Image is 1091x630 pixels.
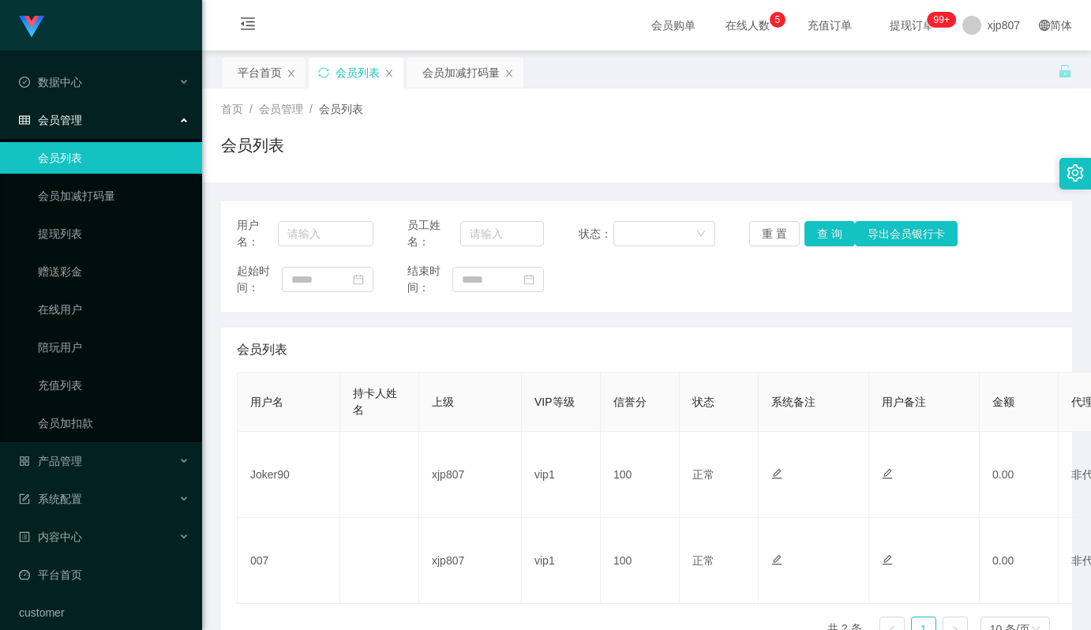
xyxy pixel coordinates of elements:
[692,554,714,567] span: 正常
[38,369,189,401] a: 充值列表
[19,597,189,628] a: customer
[38,407,189,439] a: 会员加扣款
[696,229,706,240] i: 图标: down
[1039,20,1050,31] i: 图标: global
[278,221,373,246] input: 请输入
[523,274,534,285] i: 图标: calendar
[38,142,189,174] a: 会员列表
[1067,164,1084,182] i: 图标: setting
[460,221,545,246] input: 请输入
[19,76,82,88] span: 数据中心
[259,103,303,115] span: 会员管理
[882,20,942,31] span: 提现订单
[309,103,313,115] span: /
[718,20,778,31] span: 在线人数
[221,1,275,51] i: 图标: menu-fold
[250,396,283,408] span: 用户名
[522,432,601,518] td: vip1
[19,493,30,504] i: 图标: form
[882,554,893,565] i: 图标: edit
[19,114,30,126] i: 图标: table
[38,294,189,325] a: 在线用户
[1058,64,1072,78] i: 图标: unlock
[237,217,278,250] span: 用户名：
[407,263,452,296] span: 结束时间：
[601,432,680,518] td: 100
[992,396,1014,408] span: 金额
[579,226,614,242] span: 状态：
[38,256,189,287] a: 赠送彩金
[770,12,785,28] sup: 5
[238,58,282,88] div: 平台首页
[504,69,514,78] i: 图标: close
[407,217,459,250] span: 员工姓名：
[882,396,926,408] span: 用户备注
[771,468,782,479] i: 图标: edit
[19,16,44,38] img: logo.9652507e.png
[19,114,82,126] span: 会员管理
[980,518,1059,604] td: 0.00
[249,103,253,115] span: /
[353,387,397,416] span: 持卡人姓名
[221,133,284,157] h1: 会员列表
[38,180,189,212] a: 会员加减打码量
[287,69,296,78] i: 图标: close
[771,554,782,565] i: 图标: edit
[771,396,815,408] span: 系统备注
[534,396,575,408] span: VIP等级
[19,77,30,88] i: 图标: check-circle-o
[353,274,364,285] i: 图标: calendar
[692,468,714,481] span: 正常
[19,531,82,543] span: 内容中心
[237,340,287,359] span: 会员列表
[804,221,855,246] button: 查 询
[601,518,680,604] td: 100
[522,518,601,604] td: vip1
[19,456,30,467] i: 图标: appstore-o
[19,531,30,542] i: 图标: profile
[882,468,893,479] i: 图标: edit
[928,12,956,28] sup: 248
[749,221,800,246] button: 重 置
[38,218,189,249] a: 提现列表
[384,69,394,78] i: 图标: close
[422,58,500,88] div: 会员加减打码量
[692,396,714,408] span: 状态
[419,518,522,604] td: xjp807
[419,432,522,518] td: xjp807
[318,67,329,78] i: 图标: sync
[980,432,1059,518] td: 0.00
[319,103,363,115] span: 会员列表
[237,263,282,296] span: 起始时间：
[238,432,340,518] td: Joker90
[38,332,189,363] a: 陪玩用户
[19,559,189,591] a: 图标: dashboard平台首页
[613,396,647,408] span: 信誉分
[855,221,958,246] button: 导出会员银行卡
[238,518,340,604] td: 007
[432,396,454,408] span: 上级
[221,103,243,115] span: 首页
[19,455,82,467] span: 产品管理
[19,493,82,505] span: 系统配置
[336,58,380,88] div: 会员列表
[800,20,860,31] span: 充值订单
[774,12,780,28] p: 5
